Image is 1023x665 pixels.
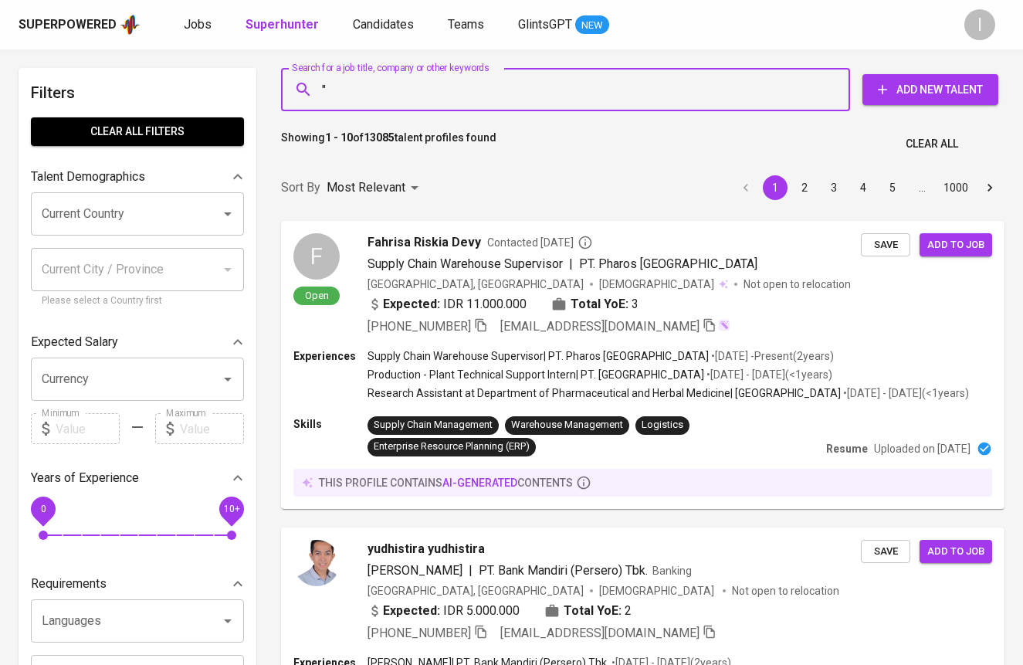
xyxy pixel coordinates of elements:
[368,385,841,401] p: Research Assistant at Department of Pharmaceutical and Herbal Medicine | [GEOGRAPHIC_DATA]
[732,583,839,599] p: Not open to relocation
[368,602,520,620] div: IDR 5.000.000
[442,477,517,489] span: AI-generated
[383,602,440,620] b: Expected:
[368,295,527,314] div: IDR 11.000.000
[920,540,992,564] button: Add to job
[19,13,141,36] a: Superpoweredapp logo
[869,236,903,254] span: Save
[281,178,320,197] p: Sort By
[927,236,984,254] span: Add to job
[293,348,368,364] p: Experiences
[500,626,700,640] span: [EMAIL_ADDRESS][DOMAIN_NAME]
[744,277,851,292] p: Not open to relocation
[299,289,335,302] span: Open
[763,175,788,200] button: page 1
[511,418,623,433] div: Warehouse Management
[875,80,986,100] span: Add New Talent
[31,117,244,146] button: Clear All filters
[851,175,876,200] button: Go to page 4
[821,175,846,200] button: Go to page 3
[718,319,730,331] img: magic_wand.svg
[910,180,934,195] div: …
[184,15,215,35] a: Jobs
[368,540,485,558] span: yudhistira yudhistira
[899,130,964,158] button: Clear All
[632,295,639,314] span: 3
[31,161,244,192] div: Talent Demographics
[368,563,462,578] span: [PERSON_NAME]
[319,475,573,490] p: this profile contains contents
[368,277,584,292] div: [GEOGRAPHIC_DATA], [GEOGRAPHIC_DATA]
[368,348,709,364] p: Supply Chain Warehouse Supervisor | PT. Pharos [GEOGRAPHIC_DATA]
[599,583,716,599] span: [DEMOGRAPHIC_DATA]
[518,17,572,32] span: GlintsGPT
[31,168,145,186] p: Talent Demographics
[327,174,424,202] div: Most Relevant
[642,418,683,433] div: Logistics
[31,463,244,494] div: Years of Experience
[977,175,1002,200] button: Go to next page
[281,130,496,158] p: Showing of talent profiles found
[31,469,139,487] p: Years of Experience
[569,255,573,273] span: |
[861,233,910,257] button: Save
[120,13,141,36] img: app logo
[383,295,440,314] b: Expected:
[599,277,716,292] span: [DEMOGRAPHIC_DATA]
[469,562,473,580] span: |
[56,413,120,444] input: Value
[792,175,817,200] button: Go to page 2
[906,134,958,154] span: Clear All
[861,540,910,564] button: Save
[353,15,417,35] a: Candidates
[880,175,905,200] button: Go to page 5
[874,441,970,456] p: Uploaded on [DATE]
[374,418,493,433] div: Supply Chain Management
[293,416,368,432] p: Skills
[180,413,244,444] input: Value
[571,295,628,314] b: Total YoE:
[487,235,593,250] span: Contacted [DATE]
[353,17,414,32] span: Candidates
[518,15,609,35] a: GlintsGPT NEW
[575,18,609,33] span: NEW
[479,563,648,578] span: PT. Bank Mandiri (Persero) Tbk.
[364,131,395,144] b: 13085
[246,15,322,35] a: Superhunter
[368,583,584,599] div: [GEOGRAPHIC_DATA], [GEOGRAPHIC_DATA]
[625,602,632,620] span: 2
[325,131,353,144] b: 1 - 10
[31,568,244,599] div: Requirements
[869,543,903,561] span: Save
[42,293,233,309] p: Please select a Country first
[368,319,471,334] span: [PHONE_NUMBER]
[564,602,622,620] b: Total YoE:
[448,17,484,32] span: Teams
[31,327,244,358] div: Expected Salary
[217,610,239,632] button: Open
[19,16,117,34] div: Superpowered
[704,367,832,382] p: • [DATE] - [DATE] ( <1 years )
[31,80,244,105] h6: Filters
[368,256,563,271] span: Supply Chain Warehouse Supervisor
[579,256,757,271] span: PT. Pharos [GEOGRAPHIC_DATA]
[448,15,487,35] a: Teams
[368,367,704,382] p: Production - Plant Technical Support Intern | PT. [GEOGRAPHIC_DATA]
[578,235,593,250] svg: By Batam recruiter
[500,319,700,334] span: [EMAIL_ADDRESS][DOMAIN_NAME]
[31,575,107,593] p: Requirements
[40,504,46,514] span: 0
[217,203,239,225] button: Open
[709,348,834,364] p: • [DATE] - Present ( 2 years )
[964,9,995,40] div: I
[841,385,969,401] p: • [DATE] - [DATE] ( <1 years )
[31,333,118,351] p: Expected Salary
[862,74,998,105] button: Add New Talent
[368,626,471,640] span: [PHONE_NUMBER]
[223,504,239,514] span: 10+
[293,540,340,586] img: f0856ddd191de0bae50a1658f493c5e7.jpg
[652,565,692,577] span: Banking
[374,439,530,454] div: Enterprise Resource Planning (ERP)
[43,122,232,141] span: Clear All filters
[368,233,481,252] span: Fahrisa Riskia Devy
